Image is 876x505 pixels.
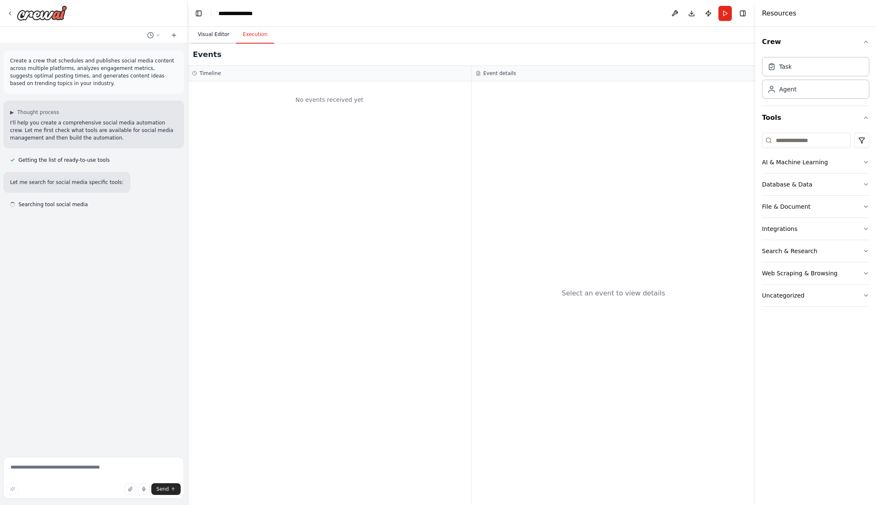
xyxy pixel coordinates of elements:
div: No events received yet [192,85,467,114]
span: Send [156,486,169,492]
div: Agent [779,85,796,93]
button: Uncategorized [762,285,869,306]
button: Crew [762,30,869,54]
button: Send [151,483,181,495]
div: Web Scraping & Browsing [762,269,837,277]
button: Tools [762,106,869,129]
button: ▶Thought process [10,109,59,116]
button: File & Document [762,196,869,218]
h3: Timeline [200,70,221,77]
h4: Resources [762,8,796,18]
div: Select an event to view details [562,288,665,298]
button: Switch to previous chat [144,30,164,40]
button: Database & Data [762,174,869,195]
button: AI & Machine Learning [762,151,869,173]
div: Crew [762,54,869,106]
button: Improve this prompt [7,483,18,495]
button: Execution [236,26,274,44]
button: Visual Editor [191,26,236,44]
div: Tools [762,129,869,313]
button: Start a new chat [167,30,181,40]
button: Click to speak your automation idea [138,483,150,495]
h3: Event details [483,70,516,77]
button: Hide right sidebar [737,8,749,19]
p: I'll help you create a comprehensive social media automation crew. Let me first check what tools ... [10,119,177,142]
div: Database & Data [762,180,812,189]
div: Integrations [762,225,797,233]
span: Searching tool social media [18,201,88,208]
div: Task [779,62,792,71]
button: Upload files [124,483,136,495]
span: Thought process [17,109,59,116]
div: File & Document [762,202,811,211]
button: Hide left sidebar [193,8,205,19]
button: Web Scraping & Browsing [762,262,869,284]
button: Search & Research [762,240,869,262]
p: Let me search for social media specific tools: [10,179,124,186]
span: Getting the list of ready-to-use tools [18,157,110,163]
h2: Events [193,49,221,60]
nav: breadcrumb [218,9,260,18]
img: Logo [17,5,67,21]
button: Integrations [762,218,869,240]
div: AI & Machine Learning [762,158,828,166]
div: Uncategorized [762,291,804,300]
div: Search & Research [762,247,817,255]
p: Create a crew that schedules and publishes social media content across multiple platforms, analyz... [10,57,177,87]
span: ▶ [10,109,14,116]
